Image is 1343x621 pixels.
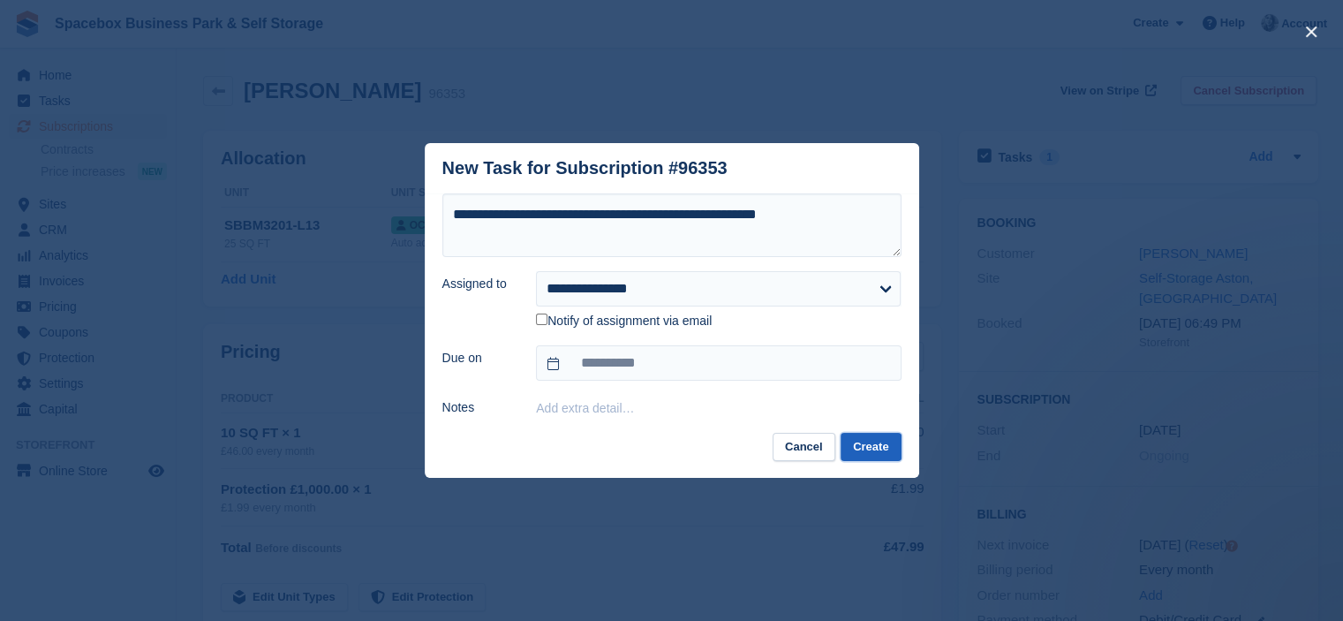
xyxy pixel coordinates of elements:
[442,275,516,293] label: Assigned to
[536,401,634,415] button: Add extra detail…
[773,433,835,462] button: Cancel
[1297,18,1325,46] button: close
[442,349,516,367] label: Due on
[536,314,712,329] label: Notify of assignment via email
[442,398,516,417] label: Notes
[841,433,901,462] button: Create
[536,314,547,325] input: Notify of assignment via email
[442,158,728,178] div: New Task for Subscription #96353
